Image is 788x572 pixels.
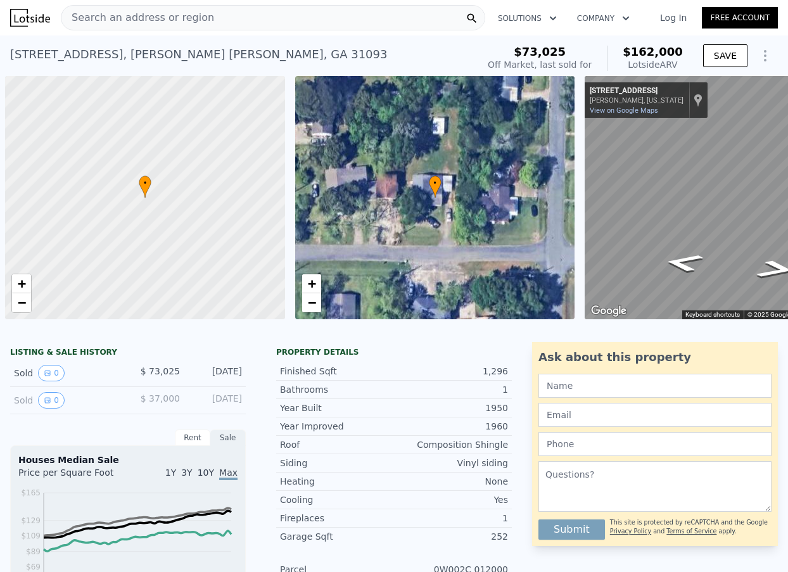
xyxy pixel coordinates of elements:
div: Houses Median Sale [18,454,238,466]
div: Rent [175,429,210,446]
div: Property details [276,347,512,357]
div: LISTING & SALE HISTORY [10,347,246,360]
tspan: $69 [26,562,41,571]
div: [DATE] [190,392,242,409]
a: Zoom in [302,274,321,293]
div: This site is protected by reCAPTCHA and the Google and apply. [610,514,772,540]
div: • [139,175,151,198]
span: $162,000 [623,45,683,58]
div: [STREET_ADDRESS] , [PERSON_NAME] [PERSON_NAME] , GA 31093 [10,46,387,63]
div: [DATE] [190,365,242,381]
input: Phone [538,432,772,456]
div: 1950 [394,402,508,414]
div: Siding [280,457,394,469]
div: 252 [394,530,508,543]
button: Solutions [488,7,567,30]
span: + [18,276,26,291]
tspan: $129 [21,516,41,525]
span: − [307,295,315,310]
span: • [139,177,151,189]
button: View historical data [38,392,65,409]
img: Lotside [10,9,50,27]
tspan: $165 [21,488,41,497]
tspan: $89 [26,547,41,556]
path: Go West, Young Ave [647,249,720,276]
span: 10Y [198,467,214,478]
div: Sold [14,365,118,381]
img: Google [588,303,630,319]
div: Year Improved [280,420,394,433]
a: Show location on map [694,93,702,107]
div: Off Market, last sold for [488,58,592,71]
span: $73,025 [514,45,566,58]
div: Bathrooms [280,383,394,396]
a: Privacy Policy [610,528,651,535]
div: Yes [394,493,508,506]
div: 1 [394,383,508,396]
div: • [429,175,442,198]
span: 3Y [181,467,192,478]
a: Free Account [702,7,778,29]
div: Garage Sqft [280,530,394,543]
button: Show Options [753,43,778,68]
div: [PERSON_NAME], [US_STATE] [590,96,683,105]
a: Terms of Service [666,528,716,535]
div: Sold [14,392,118,409]
input: Name [538,374,772,398]
div: Vinyl siding [394,457,508,469]
button: Company [567,7,640,30]
a: Zoom out [12,293,31,312]
div: Composition Shingle [394,438,508,451]
span: Search an address or region [61,10,214,25]
div: Cooling [280,493,394,506]
button: SAVE [703,44,747,67]
span: $ 73,025 [141,366,180,376]
tspan: $109 [21,531,41,540]
button: Submit [538,519,605,540]
a: Zoom out [302,293,321,312]
div: 1960 [394,420,508,433]
button: Keyboard shortcuts [685,310,740,319]
span: 1Y [165,467,176,478]
div: Price per Square Foot [18,466,128,486]
span: $ 37,000 [141,393,180,404]
button: View historical data [38,365,65,381]
div: Sale [210,429,246,446]
input: Email [538,403,772,427]
div: Finished Sqft [280,365,394,378]
a: View on Google Maps [590,106,658,115]
div: 1 [394,512,508,524]
div: Roof [280,438,394,451]
div: Heating [280,475,394,488]
div: Fireplaces [280,512,394,524]
div: 1,296 [394,365,508,378]
span: + [307,276,315,291]
div: [STREET_ADDRESS] [590,86,683,96]
div: None [394,475,508,488]
span: • [429,177,442,189]
a: Open this area in Google Maps (opens a new window) [588,303,630,319]
a: Zoom in [12,274,31,293]
div: Lotside ARV [623,58,683,71]
span: Max [219,467,238,480]
div: Ask about this property [538,348,772,366]
a: Log In [645,11,702,24]
span: − [18,295,26,310]
div: Year Built [280,402,394,414]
